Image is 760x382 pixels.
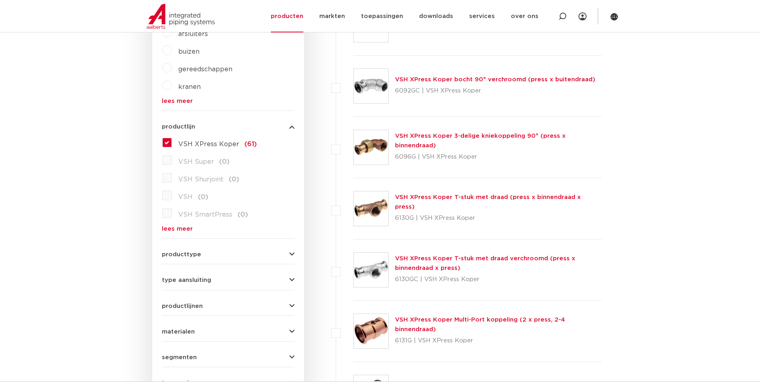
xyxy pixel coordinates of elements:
a: gereedschappen [178,66,232,72]
a: VSH XPress Koper bocht 90° verchroomd (press x buitendraad) [395,76,595,82]
span: type aansluiting [162,277,211,283]
img: Thumbnail for VSH XPress Koper Multi-Port koppeling (2 x press, 2-4 binnendraad) [354,314,388,348]
span: VSH Super [178,159,214,165]
p: 6131G | VSH XPress Koper [395,334,602,347]
img: Thumbnail for VSH XPress Koper T-stuk met draad verchroomd (press x binnendraad x press) [354,253,388,287]
span: segmenten [162,354,197,360]
span: producttype [162,251,201,257]
button: producttype [162,251,294,257]
p: 6096G | VSH XPress Koper [395,151,602,163]
button: type aansluiting [162,277,294,283]
span: (61) [244,141,257,147]
a: VSH XPress Koper T-stuk met draad (press x binnendraad x press) [395,194,581,210]
button: productlijnen [162,303,294,309]
span: VSH Shurjoint [178,176,224,183]
p: 6092GC | VSH XPress Koper [395,84,595,97]
span: (0) [219,159,230,165]
a: kranen [178,84,201,90]
span: productlijnen [162,303,203,309]
span: VSH [178,194,193,200]
a: VSH XPress Koper 3-delige kniekoppeling 90° (press x binnendraad) [395,133,566,149]
button: materialen [162,329,294,335]
span: VSH XPress Koper [178,141,239,147]
span: materialen [162,329,195,335]
p: 6130GC | VSH XPress Koper [395,273,602,286]
button: productlijn [162,124,294,130]
a: VSH XPress Koper Multi-Port koppeling (2 x press, 2-4 binnendraad) [395,317,565,332]
span: (0) [229,176,239,183]
img: Thumbnail for VSH XPress Koper T-stuk met draad (press x binnendraad x press) [354,191,388,226]
span: (0) [198,194,208,200]
p: 6130G | VSH XPress Koper [395,212,602,225]
a: buizen [178,48,200,55]
a: afsluiters [178,31,208,37]
span: productlijn [162,124,195,130]
a: VSH XPress Koper T-stuk met draad verchroomd (press x binnendraad x press) [395,255,575,271]
button: segmenten [162,354,294,360]
img: Thumbnail for VSH XPress Koper bocht 90° verchroomd (press x buitendraad) [354,69,388,103]
span: VSH SmartPress [178,211,232,218]
img: Thumbnail for VSH XPress Koper 3-delige kniekoppeling 90° (press x binnendraad) [354,130,388,165]
a: lees meer [162,226,294,232]
a: lees meer [162,98,294,104]
span: (0) [238,211,248,218]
